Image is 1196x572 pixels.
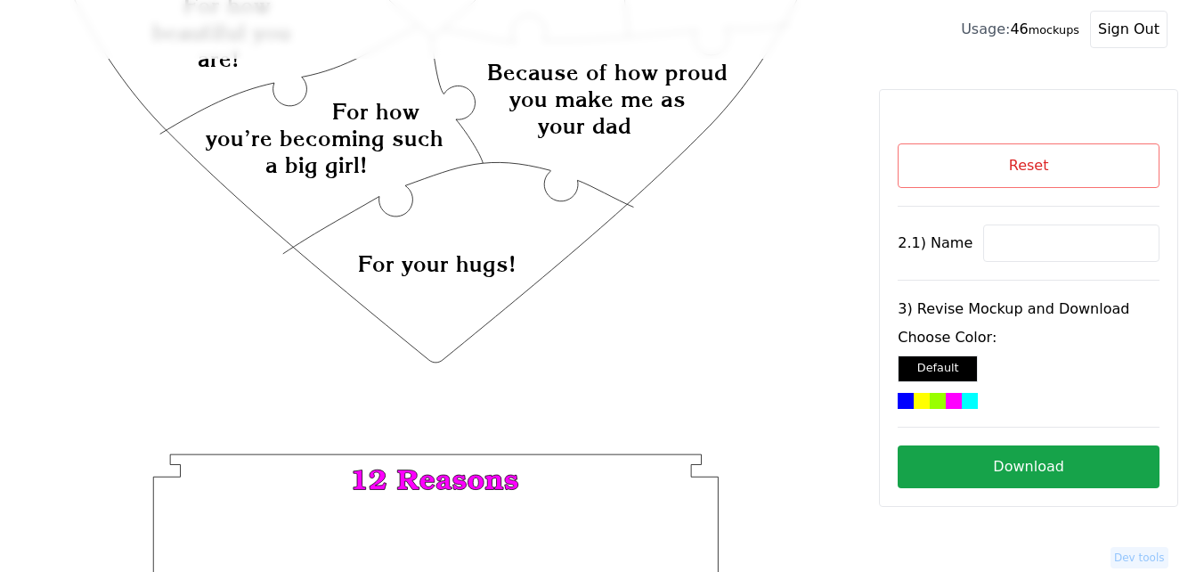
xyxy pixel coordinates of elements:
text: a big girl! [265,151,368,178]
text: For how [332,98,419,125]
small: mockups [1029,23,1079,37]
text: Because of how proud [487,59,728,86]
text: you make me as [509,86,686,112]
button: Dev tools [1111,547,1168,568]
text: you’re becoming such [206,125,443,151]
div: 46 [961,19,1079,40]
span: Usage: [961,20,1010,37]
small: Default [917,361,959,374]
text: For your hugs! [358,250,517,277]
button: Download [898,445,1159,488]
button: Reset [898,143,1159,188]
text: your dad [538,112,631,139]
label: 2.1) Name [898,233,972,254]
button: Sign Out [1090,11,1168,48]
label: 3) Revise Mockup and Download [898,298,1159,320]
text: are! [198,45,240,72]
label: Choose Color: [898,327,1159,348]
